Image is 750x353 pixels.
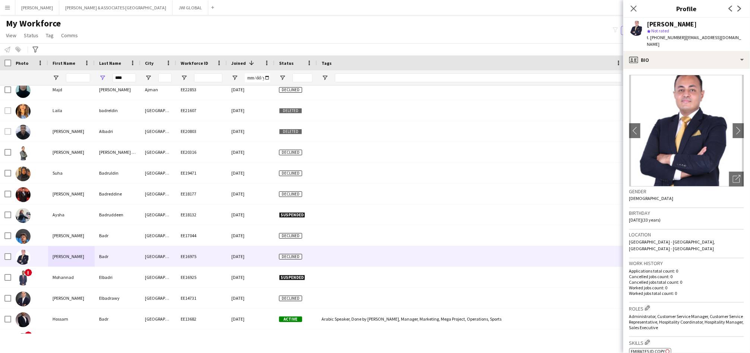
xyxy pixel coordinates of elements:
[629,210,744,216] h3: Birthday
[194,73,222,82] input: Workforce ID Filter Input
[629,231,744,238] h3: Location
[279,254,302,260] span: Declined
[176,100,227,121] div: EE21607
[279,74,286,81] button: Open Filter Menu
[647,35,686,40] span: t. [PHONE_NUMBER]
[95,79,140,100] div: [PERSON_NAME]
[140,309,176,329] div: [GEOGRAPHIC_DATA]
[176,163,227,183] div: EE19471
[140,79,176,100] div: Ajman
[48,204,95,225] div: Aysha
[46,32,54,39] span: Tag
[279,317,302,322] span: Active
[647,35,741,47] span: | [EMAIL_ADDRESS][DOMAIN_NAME]
[31,45,40,54] app-action-btn: Advanced filters
[279,60,294,66] span: Status
[181,60,208,66] span: Workforce ID
[629,304,744,312] h3: Roles
[145,60,154,66] span: City
[48,163,95,183] div: Suha
[140,142,176,162] div: [GEOGRAPHIC_DATA]
[53,74,59,81] button: Open Filter Menu
[48,267,95,287] div: Mohannad
[53,60,75,66] span: First Name
[16,125,31,140] img: Yazan Albadri
[322,60,332,66] span: Tags
[279,150,302,155] span: Declined
[58,31,81,40] a: Comms
[629,285,744,290] p: Worked jobs count: 0
[292,73,313,82] input: Status Filter Input
[176,225,227,246] div: EE17044
[95,288,140,308] div: Elbadrawy
[176,309,227,329] div: EE13682
[95,184,140,204] div: Badreddine
[6,18,61,29] span: My Workforce
[647,21,697,28] div: [PERSON_NAME]
[16,83,31,98] img: Majd Badran
[59,0,173,15] button: [PERSON_NAME] & ASSOCIATES [GEOGRAPHIC_DATA]
[231,74,238,81] button: Open Filter Menu
[629,188,744,195] h3: Gender
[95,330,140,350] div: [PERSON_NAME]
[227,267,275,287] div: [DATE]
[145,74,152,81] button: Open Filter Menu
[176,246,227,267] div: EE16975
[227,309,275,329] div: [DATE]
[16,146,31,160] img: Mohamed Mohamed Nabih badreldin
[95,121,140,141] div: Albadri
[629,314,744,330] span: Administrator, Customer Service Manager, Customer Service Representative, Hospitality Coordinator...
[629,217,661,223] span: [DATE] (33 years)
[140,330,176,350] div: [GEOGRAPHIC_DATA]
[729,172,744,187] div: Open photos pop-in
[231,60,246,66] span: Joined
[25,269,32,276] span: !
[48,100,95,121] div: Laila
[158,73,172,82] input: City Filter Input
[61,32,78,39] span: Comms
[95,246,140,267] div: Badr
[245,73,270,82] input: Joined Filter Input
[48,121,95,141] div: [PERSON_NAME]
[24,32,38,39] span: Status
[16,271,31,286] img: Mohannad Elbadri
[140,225,176,246] div: [GEOGRAPHIC_DATA]
[15,0,59,15] button: [PERSON_NAME]
[623,4,750,13] h3: Profile
[176,267,227,287] div: EE16925
[227,163,275,183] div: [DATE]
[176,79,227,100] div: EE22853
[16,166,31,181] img: Suha Badruldin
[227,121,275,141] div: [DATE]
[629,268,744,274] p: Applications total count: 0
[48,142,95,162] div: [PERSON_NAME]
[227,225,275,246] div: [DATE]
[629,239,715,251] span: [GEOGRAPHIC_DATA] - [GEOGRAPHIC_DATA], [GEOGRAPHIC_DATA] - [GEOGRAPHIC_DATA]
[227,142,275,162] div: [DATE]
[621,26,658,35] button: Everyone5,891
[95,225,140,246] div: Badr
[25,331,32,339] span: !
[629,338,744,346] h3: Skills
[279,129,302,134] span: Deleted
[176,142,227,162] div: EE20316
[140,267,176,287] div: [GEOGRAPHIC_DATA]
[279,87,302,93] span: Declined
[140,163,176,183] div: [GEOGRAPHIC_DATA]
[140,204,176,225] div: [GEOGRAPHIC_DATA]
[3,31,19,40] a: View
[279,108,302,114] span: Deleted
[43,31,57,40] a: Tag
[279,275,305,280] span: Suspended
[181,74,187,81] button: Open Filter Menu
[95,142,140,162] div: [PERSON_NAME] [PERSON_NAME]
[317,309,627,329] div: Arabic Speaker, Done by [PERSON_NAME], Manager, Marketing, Mega Project, Operations, Sports
[21,31,41,40] a: Status
[176,204,227,225] div: EE18132
[48,225,95,246] div: [PERSON_NAME]
[6,32,16,39] span: View
[279,171,302,176] span: Declined
[176,184,227,204] div: EE18177
[279,191,302,197] span: Declined
[95,309,140,329] div: Badr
